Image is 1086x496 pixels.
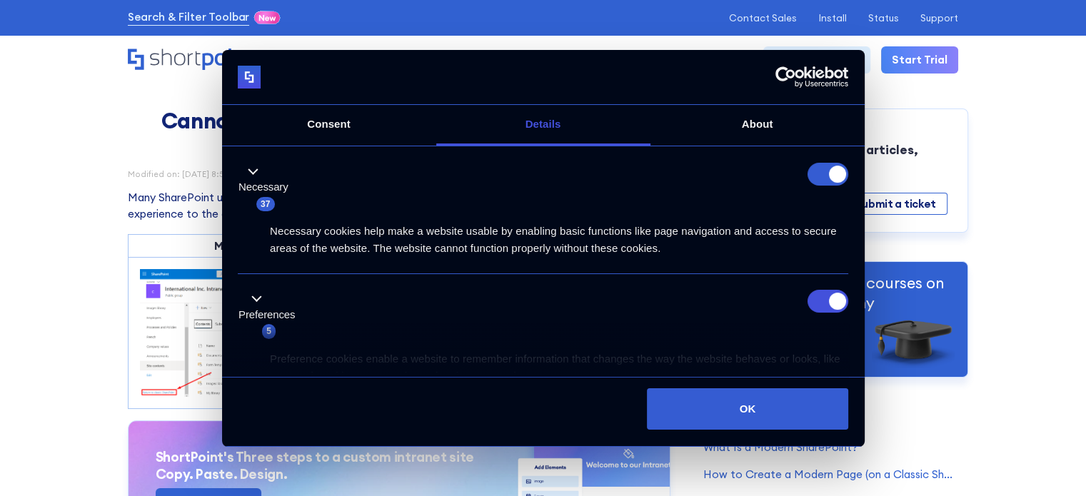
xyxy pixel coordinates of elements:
[447,46,526,74] a: Company
[703,440,958,456] a: What Is a Modern SharePoint?
[1015,427,1086,496] iframe: Chat Widget
[818,13,846,24] a: Install
[703,467,958,483] a: How to Create a Modern Page (on a Classic SharePoint Site)
[128,9,250,26] a: Search & Filter Toolbar
[128,171,687,178] div: Modified on: [DATE] 8:59 AM
[436,105,650,146] a: Details
[650,105,865,146] a: About
[843,193,947,216] a: Submit a ticket
[238,290,303,340] button: Preferences (5)
[128,190,687,223] p: Many SharePoint users like the old classic experience as much as the modern experience. They move...
[920,13,958,24] a: Support
[262,324,276,338] span: 5
[238,66,261,88] img: logo
[526,46,609,74] a: Resources
[128,49,254,72] a: Home
[238,340,848,385] div: Preference cookies enable a website to remember information that changes the way the website beha...
[156,448,643,483] h3: ShortPoint's Three steps to a custom intranet site Copy. Paste. Design.
[729,13,797,24] a: Contact Sales
[238,163,297,213] button: Necessary (37)
[214,239,321,253] strong: Modern experience
[881,46,958,74] a: Start Trial
[268,46,338,74] a: Product
[222,105,436,146] a: Consent
[723,66,848,88] a: Usercentrics Cookiebot - opens in a new window
[338,46,447,74] a: Why ShortPoint
[868,13,899,24] a: Status
[609,46,673,74] a: Pricing
[256,197,275,211] span: 37
[238,307,295,323] label: Preferences
[763,46,870,74] a: Schedule Demo
[238,212,848,257] div: Necessary cookies help make a website usable by enabling basic functions like page navigation and...
[238,179,288,196] label: Necessary
[139,108,675,159] h1: Cannot See Exit Classic Experience or Return to Classic SharePoint Links?
[647,388,848,430] button: OK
